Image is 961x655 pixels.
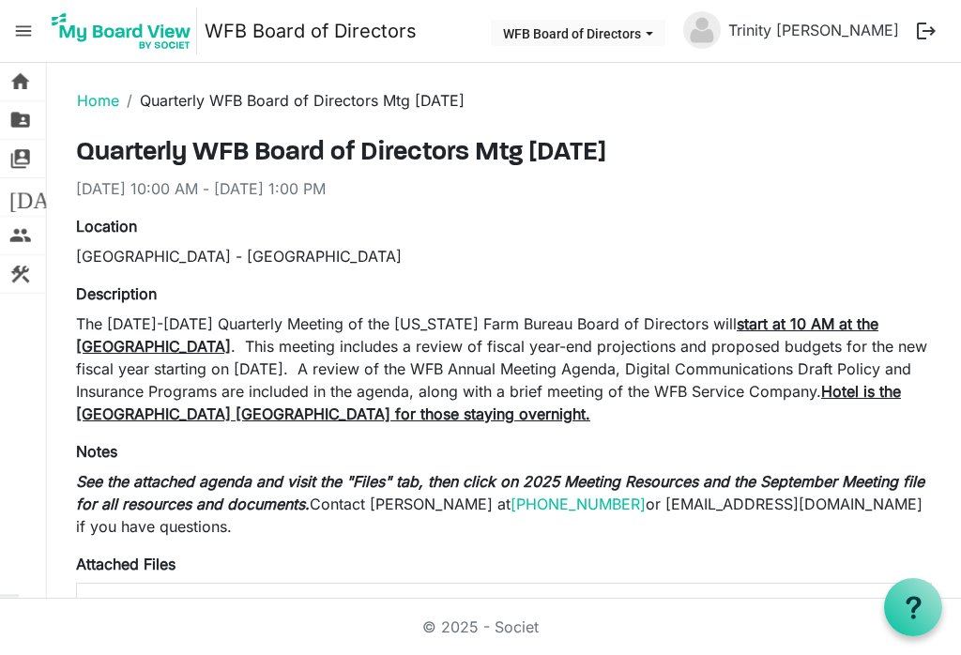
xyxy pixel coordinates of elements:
img: My Board View Logo [46,8,197,54]
a: Trinity [PERSON_NAME] [721,11,907,49]
div: [GEOGRAPHIC_DATA] - [GEOGRAPHIC_DATA] [76,245,932,267]
span: home [9,63,32,100]
div: [DATE] 10:00 AM - [DATE] 1:00 PM [76,177,932,200]
label: Notes [76,440,117,463]
label: Description [76,282,157,305]
label: Location [76,215,137,237]
a: Home [77,91,119,110]
a: [PHONE_NUMBER] [511,495,646,513]
span: people [9,217,32,254]
button: logout [907,11,946,51]
span: menu [6,13,41,49]
p: Contact [PERSON_NAME] at or [EMAIL_ADDRESS][DOMAIN_NAME] if you have questions. [76,470,932,538]
span: start at 10 AM at the [GEOGRAPHIC_DATA] [76,314,878,356]
span: Hotel is the [GEOGRAPHIC_DATA] [GEOGRAPHIC_DATA] for those staying overnight. [76,382,901,423]
span: switch_account [9,140,32,177]
span: folder_shared [9,101,32,139]
li: Quarterly WFB Board of Directors Mtg [DATE] [119,89,465,112]
a: WFB Board of Directors [205,12,417,50]
em: See the attached agenda and visit the "Files" tab, then click on 2025 Meeting Resources and the S... [76,472,924,513]
a: My Board View Logo [46,8,205,54]
span: construction [9,255,32,293]
span: [DATE] [9,178,82,216]
a: © 2025 - Societ [422,617,539,636]
label: Attached Files [76,553,175,575]
h3: Quarterly WFB Board of Directors Mtg [DATE] [76,138,932,170]
p: The [DATE]-[DATE] Quarterly Meeting of the [US_STATE] Farm Bureau Board of Directors will . This ... [76,312,932,425]
button: WFB Board of Directors dropdownbutton [491,20,665,46]
img: no-profile-picture.svg [683,11,721,49]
